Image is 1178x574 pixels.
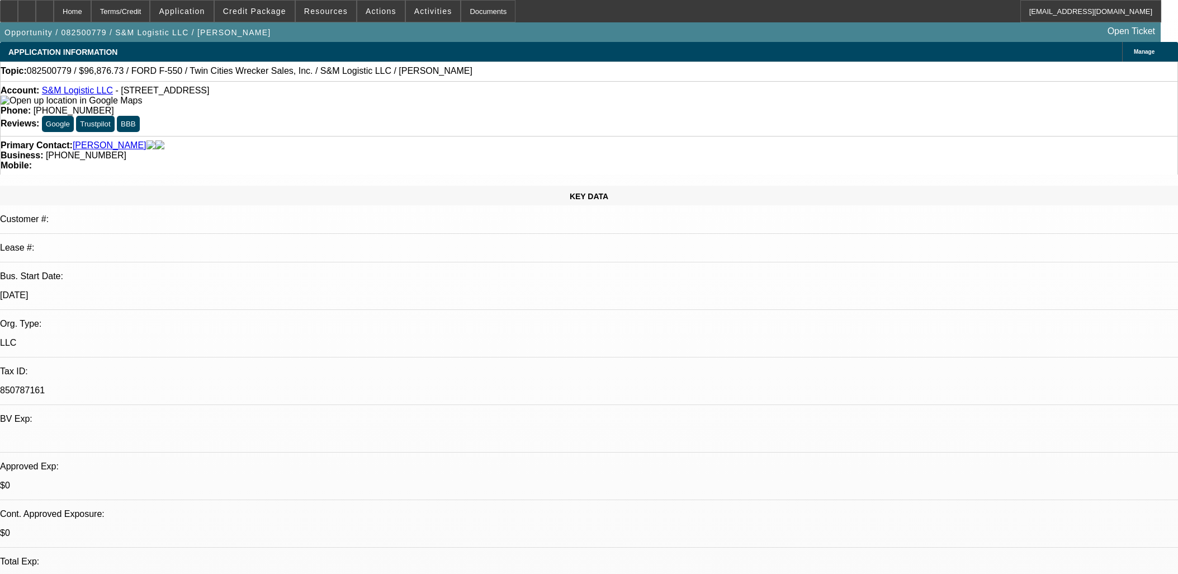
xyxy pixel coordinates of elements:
span: Credit Package [223,7,286,16]
span: Actions [366,7,396,16]
button: Application [150,1,213,22]
span: Activities [414,7,452,16]
a: S&M Logistic LLC [42,86,113,95]
strong: Account: [1,86,39,95]
button: Trustpilot [76,116,114,132]
strong: Mobile: [1,161,32,170]
span: - [STREET_ADDRESS] [115,86,209,95]
strong: Business: [1,150,43,160]
span: Resources [304,7,348,16]
button: Resources [296,1,356,22]
img: linkedin-icon.png [155,140,164,150]
button: Credit Package [215,1,295,22]
a: Open Ticket [1103,22,1160,41]
span: KEY DATA [570,192,608,201]
button: Actions [357,1,405,22]
span: [PHONE_NUMBER] [46,150,126,160]
span: Application [159,7,205,16]
button: BBB [117,116,140,132]
span: [PHONE_NUMBER] [34,106,114,115]
button: Google [42,116,74,132]
span: 082500779 / $96,876.73 / FORD F-550 / Twin Cities Wrecker Sales, Inc. / S&M Logistic LLC / [PERSO... [27,66,472,76]
strong: Reviews: [1,119,39,128]
img: facebook-icon.png [146,140,155,150]
img: Open up location in Google Maps [1,96,142,106]
button: Activities [406,1,461,22]
span: Manage [1134,49,1155,55]
span: Opportunity / 082500779 / S&M Logistic LLC / [PERSON_NAME] [4,28,271,37]
span: APPLICATION INFORMATION [8,48,117,57]
strong: Phone: [1,106,31,115]
strong: Primary Contact: [1,140,73,150]
a: [PERSON_NAME] [73,140,146,150]
strong: Topic: [1,66,27,76]
a: View Google Maps [1,96,142,105]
